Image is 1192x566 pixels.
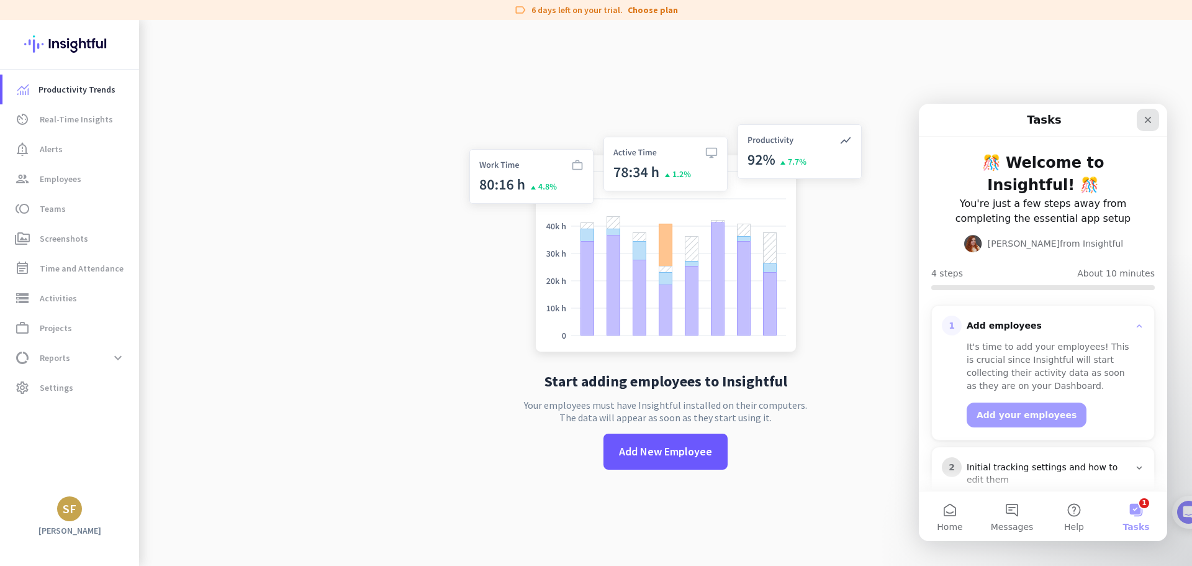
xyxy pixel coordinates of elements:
i: data_usage [15,350,30,365]
a: event_noteTime and Attendance [2,253,139,283]
iframe: Intercom live chat [919,104,1167,541]
i: label [514,4,526,16]
span: Screenshots [40,231,88,246]
span: Alerts [40,142,63,157]
a: notification_importantAlerts [2,134,139,164]
span: Add New Employee [619,444,712,460]
a: data_usageReportsexpand_more [2,343,139,373]
i: av_timer [15,112,30,127]
h2: Start adding employees to Insightful [544,374,787,389]
span: Real-Time Insights [40,112,113,127]
i: event_note [15,261,30,276]
span: Reports [40,350,70,365]
i: notification_important [15,142,30,157]
p: Your employees must have Insightful installed on their computers. The data will appear as soon as... [524,399,807,424]
img: menu-item [17,84,29,95]
a: menu-itemProductivity Trends [2,75,139,104]
a: settingsSettings [2,373,139,403]
button: Add New Employee [603,434,728,470]
img: no-search-results [460,117,871,364]
a: perm_mediaScreenshots [2,224,139,253]
i: group [15,171,30,186]
i: toll [15,201,30,216]
a: tollTeams [2,194,139,224]
img: Insightful logo [24,20,115,68]
a: work_outlineProjects [2,313,139,343]
span: Settings [40,380,73,395]
span: Projects [40,321,72,335]
i: work_outline [15,321,30,335]
span: Employees [40,171,81,186]
span: Productivity Trends [38,82,115,97]
a: storageActivities [2,283,139,313]
i: storage [15,291,30,306]
a: av_timerReal-Time Insights [2,104,139,134]
span: Time and Attendance [40,261,124,276]
button: expand_more [107,347,129,369]
i: perm_media [15,231,30,246]
span: Activities [40,291,77,306]
div: SF [63,503,76,515]
a: Choose plan [628,4,678,16]
a: groupEmployees [2,164,139,194]
i: settings [15,380,30,395]
span: Teams [40,201,66,216]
